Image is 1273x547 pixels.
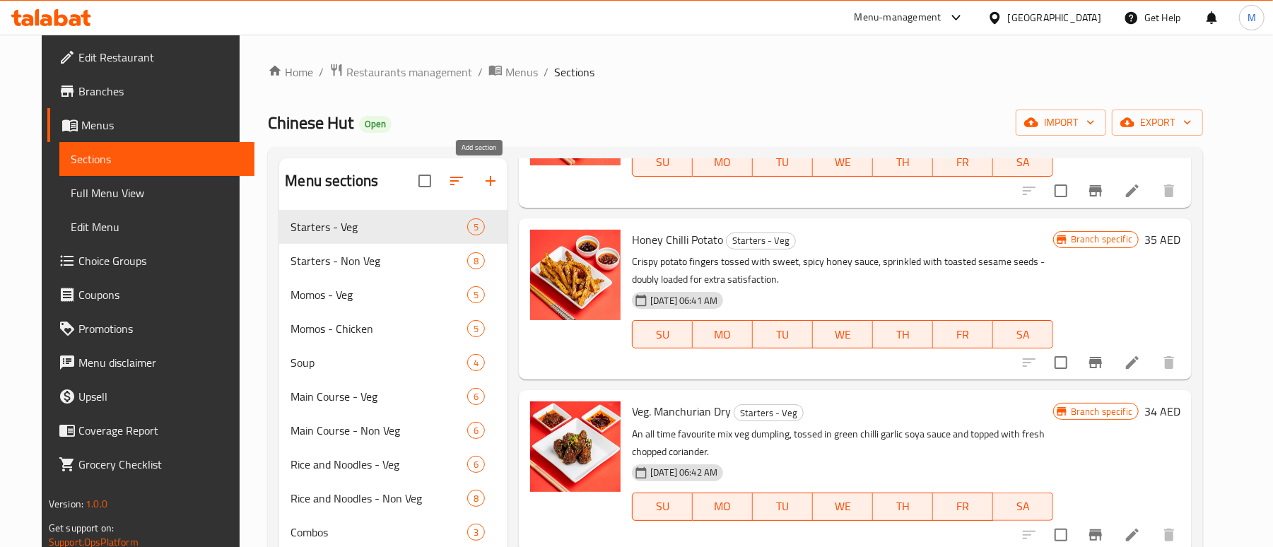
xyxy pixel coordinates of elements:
[813,493,873,521] button: WE
[279,278,508,312] div: Momos - Veg5
[279,346,508,380] div: Soup4
[632,148,693,177] button: SU
[879,152,927,172] span: TH
[993,320,1053,348] button: SA
[468,288,484,302] span: 5
[47,74,254,108] a: Branches
[698,152,747,172] span: MO
[488,63,538,81] a: Menus
[873,148,933,177] button: TH
[813,148,873,177] button: WE
[632,401,731,422] span: Veg. Manchurian Dry
[638,152,687,172] span: SU
[291,422,467,439] span: Main Course - Non Veg
[291,320,467,337] span: Momos - Chicken
[346,64,472,81] span: Restaurants management
[873,320,933,348] button: TH
[933,320,993,348] button: FR
[329,63,472,81] a: Restaurants management
[468,492,484,505] span: 8
[47,278,254,312] a: Coupons
[291,252,467,269] span: Starters - Non Veg
[1079,346,1113,380] button: Branch-specific-item
[753,148,813,177] button: TU
[1112,110,1203,136] button: export
[632,320,693,348] button: SU
[359,118,392,130] span: Open
[47,108,254,142] a: Menus
[78,286,243,303] span: Coupons
[291,524,467,541] span: Combos
[86,495,107,513] span: 1.0.0
[468,458,484,471] span: 6
[855,9,941,26] div: Menu-management
[49,519,114,537] span: Get support on:
[291,218,467,235] div: Starters - Veg
[279,380,508,413] div: Main Course - Veg6
[1027,114,1095,131] span: import
[291,286,467,303] span: Momos - Veg
[554,64,594,81] span: Sections
[999,324,1048,345] span: SA
[1152,346,1186,380] button: delete
[819,152,867,172] span: WE
[59,142,254,176] a: Sections
[505,64,538,81] span: Menus
[999,496,1048,517] span: SA
[638,496,687,517] span: SU
[879,324,927,345] span: TH
[1144,401,1180,421] h6: 34 AED
[59,176,254,210] a: Full Menu View
[78,422,243,439] span: Coverage Report
[993,493,1053,521] button: SA
[758,152,807,172] span: TU
[1152,174,1186,208] button: delete
[47,346,254,380] a: Menu disclaimer
[1008,10,1101,25] div: [GEOGRAPHIC_DATA]
[291,354,467,371] div: Soup
[78,354,243,371] span: Menu disclaimer
[939,496,987,517] span: FR
[1248,10,1256,25] span: M
[530,401,621,492] img: Veg. Manchurian Dry
[467,320,485,337] div: items
[632,493,693,521] button: SU
[279,481,508,515] div: Rice and Noodles - Non Veg8
[279,447,508,481] div: Rice and Noodles - Veg6
[78,49,243,66] span: Edit Restaurant
[1144,230,1180,249] h6: 35 AED
[467,490,485,507] div: items
[632,253,1053,288] p: Crispy potato fingers tossed with sweet, spicy honey sauce, sprinkled with toasted sesame seeds -...
[693,148,753,177] button: MO
[1046,348,1076,377] span: Select to update
[71,151,243,167] span: Sections
[78,252,243,269] span: Choice Groups
[291,388,467,405] div: Main Course - Veg
[1124,182,1141,199] a: Edit menu item
[268,63,1203,81] nav: breadcrumb
[47,40,254,74] a: Edit Restaurant
[753,493,813,521] button: TU
[71,218,243,235] span: Edit Menu
[285,170,378,192] h2: Menu sections
[939,152,987,172] span: FR
[478,64,483,81] li: /
[468,254,484,268] span: 8
[78,388,243,405] span: Upsell
[693,320,753,348] button: MO
[47,380,254,413] a: Upsell
[268,64,313,81] a: Home
[81,117,243,134] span: Menus
[819,324,867,345] span: WE
[440,164,474,198] span: Sort sections
[753,320,813,348] button: TU
[279,413,508,447] div: Main Course - Non Veg6
[291,456,467,473] span: Rice and Noodles - Veg
[268,107,353,139] span: Chinese Hut
[468,220,484,234] span: 5
[47,413,254,447] a: Coverage Report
